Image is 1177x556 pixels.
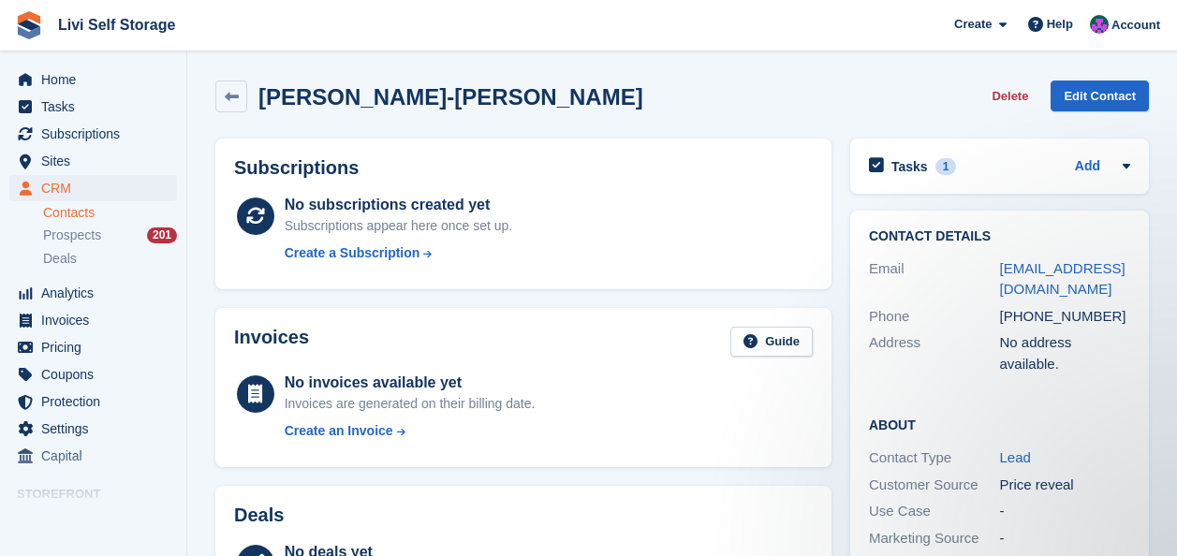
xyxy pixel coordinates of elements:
a: menu [9,307,177,333]
a: Contacts [43,204,177,222]
div: 1 [935,158,957,175]
div: Customer Source [869,475,1000,496]
span: Account [1111,16,1160,35]
div: Use Case [869,501,1000,522]
span: Home [41,66,154,93]
div: - [1000,528,1131,549]
span: Sites [41,148,154,174]
a: menu [9,175,177,201]
div: Create a Subscription [285,243,420,263]
span: Tasks [41,94,154,120]
div: [PHONE_NUMBER] [1000,306,1131,328]
a: Deals [43,249,177,269]
div: Price reveal [1000,475,1131,496]
a: menu [9,66,177,93]
h2: Deals [234,505,284,526]
a: Prospects 201 [43,226,177,245]
a: menu [9,416,177,442]
img: stora-icon-8386f47178a22dfd0bd8f6a31ec36ba5ce8667c1dd55bd0f319d3a0aa187defe.svg [15,11,43,39]
a: [EMAIL_ADDRESS][DOMAIN_NAME] [1000,260,1126,298]
span: Help [1047,15,1073,34]
a: menu [9,361,177,388]
h2: Subscriptions [234,157,813,179]
div: Phone [869,306,1000,328]
span: Settings [41,416,154,442]
div: Subscriptions appear here once set up. [285,216,513,236]
span: Prospects [43,227,101,244]
span: Storefront [17,485,186,504]
a: Add [1075,156,1100,178]
div: 201 [147,227,177,243]
button: Delete [984,80,1036,111]
img: Graham Cameron [1090,15,1109,34]
span: Pricing [41,334,154,360]
h2: [PERSON_NAME]-[PERSON_NAME] [258,84,643,110]
div: Invoices are generated on their billing date. [285,394,536,414]
span: Coupons [41,361,154,388]
div: No invoices available yet [285,372,536,394]
h2: Tasks [891,158,928,175]
span: Subscriptions [41,121,154,147]
h2: About [869,415,1130,433]
a: menu [9,508,177,534]
h2: Invoices [234,327,309,358]
h2: Contact Details [869,229,1130,244]
span: Online Store [41,508,154,534]
div: Marketing Source [869,528,1000,549]
a: menu [9,148,177,174]
a: Lead [1000,449,1031,465]
a: Guide [730,327,813,358]
div: - [1000,501,1131,522]
span: Capital [41,443,154,469]
a: menu [9,443,177,469]
div: Contact Type [869,447,1000,469]
a: Create a Subscription [285,243,513,263]
div: No subscriptions created yet [285,194,513,216]
span: CRM [41,175,154,201]
a: menu [9,121,177,147]
a: menu [9,94,177,120]
a: menu [9,334,177,360]
div: Address [869,332,1000,374]
a: menu [9,280,177,306]
span: Deals [43,250,77,268]
span: Protection [41,388,154,415]
a: menu [9,388,177,415]
span: Analytics [41,280,154,306]
a: Create an Invoice [285,421,536,441]
span: Create [954,15,992,34]
span: Invoices [41,307,154,333]
div: No address available. [1000,332,1131,374]
div: Email [869,258,1000,300]
a: Preview store [154,510,177,533]
a: Edit Contact [1051,80,1149,111]
a: Livi Self Storage [51,9,183,40]
div: Create an Invoice [285,421,393,441]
